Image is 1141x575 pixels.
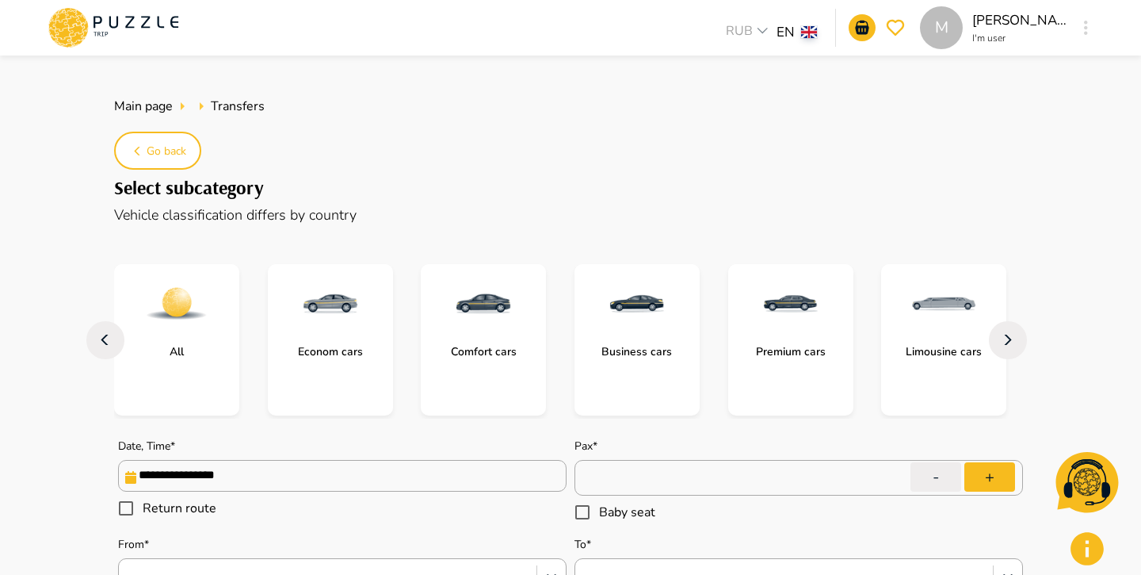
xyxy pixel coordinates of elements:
[452,272,515,335] img: services PuzzleTrip
[114,98,173,115] span: Main page
[147,142,186,162] span: Go back
[114,90,1027,122] nav: breadcrumb
[114,205,1027,226] p: Vehicle classification differs by country
[777,22,795,43] p: EN
[920,6,963,49] div: M
[910,462,961,492] button: -
[143,499,216,518] span: Return route
[114,97,173,116] a: Main page
[898,343,990,360] p: Limousine cars
[443,343,525,360] p: Comfort cars
[721,21,777,44] div: RUB
[574,264,700,416] div: subcategory-get_transfer_business_cars
[145,272,208,335] img: services PuzzleTrip
[421,264,546,416] div: subcategory-get_transfer_comfort_cars
[114,132,201,170] button: Go back
[759,272,822,335] img: services PuzzleTrip
[972,31,1067,45] p: I'm user
[881,264,1006,416] div: subcategory-get_transfer_limousine
[162,343,192,360] p: All
[605,272,669,335] img: services PuzzleTrip
[593,343,680,360] p: Business cars
[299,272,362,335] img: services PuzzleTrip
[211,97,265,116] span: Transfers
[801,26,817,38] img: lang
[882,14,909,41] button: go-to-wishlist-submit-button
[290,343,371,360] p: Econom cars
[972,10,1067,31] p: [PERSON_NAME]
[114,264,239,416] div: subcategory-all
[849,14,876,41] button: go-to-basket-submit-button
[912,272,975,335] img: services PuzzleTrip
[964,462,1015,492] button: +
[728,264,853,416] div: subcategory-get_transfer_premium_cars
[118,439,175,454] label: Date, Time*
[599,503,655,522] span: Baby seat
[748,343,834,360] p: Premium cars
[114,176,1027,198] h1: Select subcategory
[118,537,149,552] label: From*
[268,264,393,416] div: subcategory-get_transfer_economy_cars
